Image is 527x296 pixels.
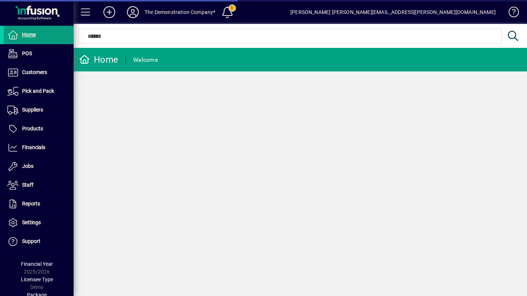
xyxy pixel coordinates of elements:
[4,138,74,157] a: Financials
[22,201,40,207] span: Reports
[4,120,74,138] a: Products
[121,6,145,19] button: Profile
[22,32,36,38] span: Home
[145,6,216,18] div: The Demonstration Company*
[98,6,121,19] button: Add
[22,126,43,131] span: Products
[4,45,74,63] a: POS
[4,232,74,251] a: Support
[133,54,158,66] div: Welcome
[79,54,118,66] div: Home
[22,69,47,75] span: Customers
[22,163,33,169] span: Jobs
[22,88,54,94] span: Pick and Pack
[4,82,74,101] a: Pick and Pack
[21,276,53,282] span: Licensee Type
[4,101,74,119] a: Suppliers
[22,219,41,225] span: Settings
[4,176,74,194] a: Staff
[4,63,74,82] a: Customers
[22,144,45,150] span: Financials
[22,50,32,56] span: POS
[4,195,74,213] a: Reports
[503,1,518,25] a: Knowledge Base
[21,261,53,267] span: Financial Year
[4,157,74,176] a: Jobs
[22,107,43,113] span: Suppliers
[22,182,33,188] span: Staff
[4,214,74,232] a: Settings
[290,6,496,18] div: [PERSON_NAME] [PERSON_NAME][EMAIL_ADDRESS][PERSON_NAME][DOMAIN_NAME]
[22,238,40,244] span: Support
